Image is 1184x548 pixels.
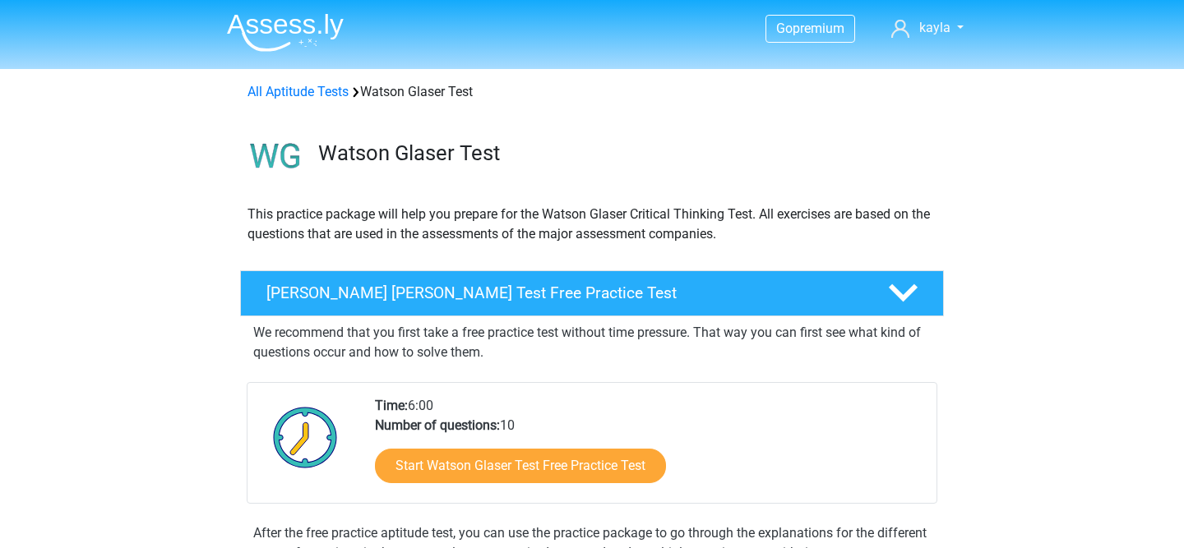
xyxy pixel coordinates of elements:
[241,82,943,102] div: Watson Glaser Test
[227,13,344,52] img: Assessly
[919,20,950,35] span: kayla
[247,84,349,99] a: All Aptitude Tests
[766,17,854,39] a: Gopremium
[375,398,408,413] b: Time:
[318,140,931,166] h3: Watson Glaser Test
[253,323,931,362] p: We recommend that you first take a free practice test without time pressure. That way you can fir...
[234,270,950,316] a: [PERSON_NAME] [PERSON_NAME] Test Free Practice Test
[241,122,311,191] img: watson glaser test
[885,18,970,38] a: kayla
[264,396,347,478] img: Clock
[793,21,844,36] span: premium
[247,205,937,244] p: This practice package will help you prepare for the Watson Glaser Critical Thinking Test. All exe...
[776,21,793,36] span: Go
[363,396,936,503] div: 6:00 10
[375,449,666,483] a: Start Watson Glaser Test Free Practice Test
[266,283,862,302] h4: [PERSON_NAME] [PERSON_NAME] Test Free Practice Test
[375,417,500,433] b: Number of questions:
